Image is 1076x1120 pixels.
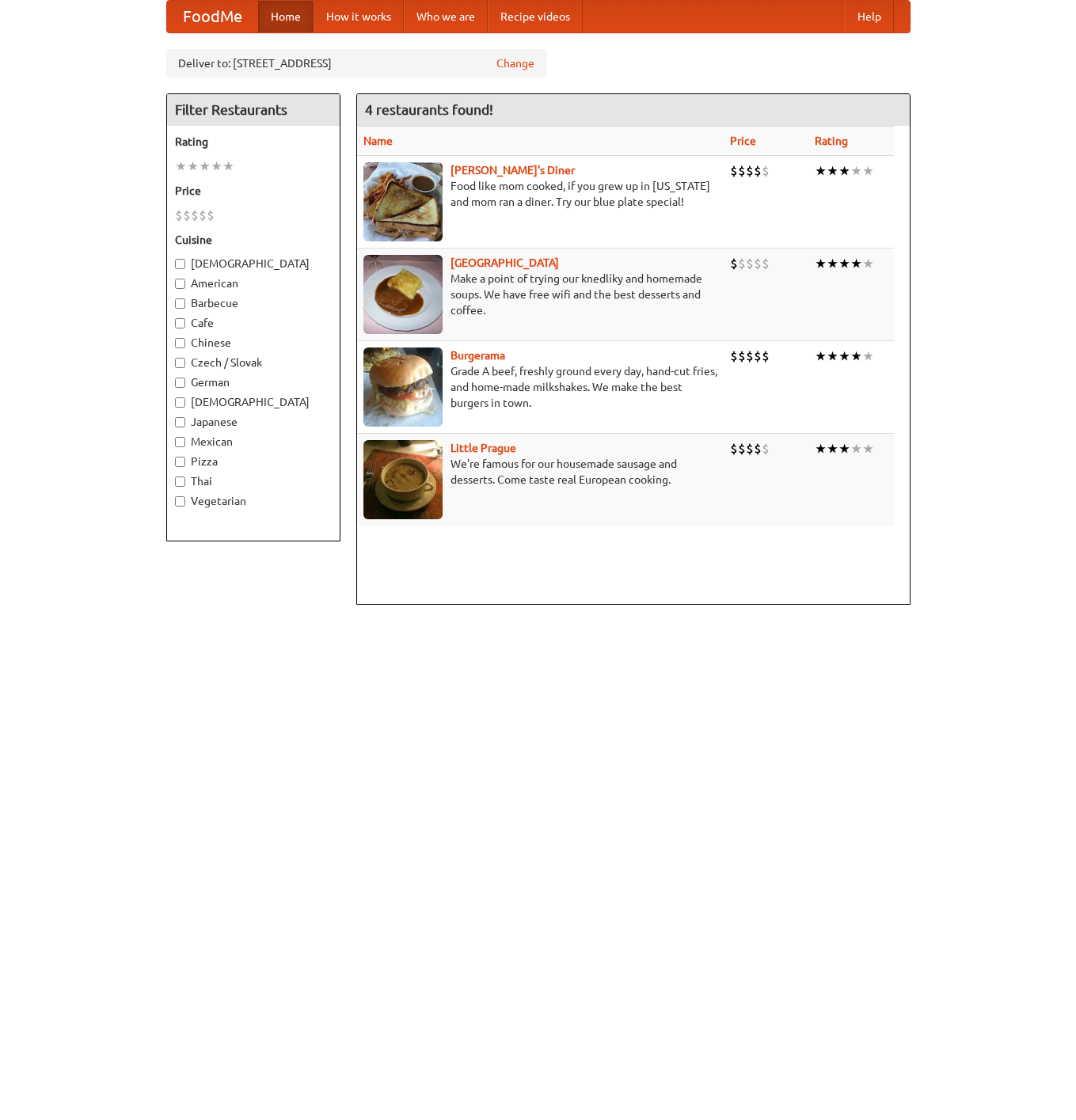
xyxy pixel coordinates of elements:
[363,271,718,318] p: Make a point of trying our knedlíky and homemade soups. We have free wifi and the best desserts a...
[175,394,332,410] label: [DEMOGRAPHIC_DATA]
[175,473,332,489] label: Thai
[738,162,746,180] li: $
[827,255,838,272] li: ★
[175,315,332,331] label: Cafe
[175,207,183,224] li: $
[746,440,754,457] li: $
[730,135,756,147] a: Price
[175,256,332,271] label: [DEMOGRAPHIC_DATA]
[175,259,185,269] input: [DEMOGRAPHIC_DATA]
[175,335,332,351] label: Chinese
[175,183,332,199] h5: Price
[363,162,443,241] img: sallys.jpg
[167,1,258,32] a: FoodMe
[207,207,215,224] li: $
[175,414,332,430] label: Japanese
[451,164,575,177] a: [PERSON_NAME]'s Diner
[175,476,185,487] input: Thai
[404,1,488,32] a: Who we are
[827,440,838,457] li: ★
[175,134,332,150] h5: Rating
[175,318,185,328] input: Cafe
[762,347,770,365] li: $
[738,347,746,365] li: $
[862,255,874,272] li: ★
[167,94,340,126] h4: Filter Restaurants
[175,275,332,291] label: American
[738,440,746,457] li: $
[754,440,762,457] li: $
[815,255,827,272] li: ★
[862,162,874,180] li: ★
[175,358,185,368] input: Czech / Slovak
[754,162,762,180] li: $
[363,456,718,488] p: We're famous for our housemade sausage and desserts. Come taste real European cooking.
[838,440,850,457] li: ★
[738,255,746,272] li: $
[730,347,738,365] li: $
[827,347,838,365] li: ★
[451,256,559,269] a: [GEOGRAPHIC_DATA]
[754,347,762,365] li: $
[199,207,207,224] li: $
[754,255,762,272] li: $
[175,378,185,388] input: German
[815,135,848,147] a: Rating
[222,158,234,175] li: ★
[175,434,332,450] label: Mexican
[862,440,874,457] li: ★
[815,347,827,365] li: ★
[746,347,754,365] li: $
[815,162,827,180] li: ★
[175,298,185,309] input: Barbecue
[838,255,850,272] li: ★
[496,55,534,71] a: Change
[175,417,185,427] input: Japanese
[166,49,546,78] div: Deliver to: [STREET_ADDRESS]
[850,347,862,365] li: ★
[175,355,332,370] label: Czech / Slovak
[363,347,443,427] img: burgerama.jpg
[850,440,862,457] li: ★
[175,493,332,509] label: Vegetarian
[762,440,770,457] li: $
[363,440,443,519] img: littleprague.jpg
[850,162,862,180] li: ★
[746,255,754,272] li: $
[175,397,185,408] input: [DEMOGRAPHIC_DATA]
[762,162,770,180] li: $
[175,279,185,289] input: American
[211,158,222,175] li: ★
[488,1,583,32] a: Recipe videos
[175,232,332,248] h5: Cuisine
[845,1,894,32] a: Help
[363,255,443,334] img: czechpoint.jpg
[762,255,770,272] li: $
[815,440,827,457] li: ★
[838,347,850,365] li: ★
[363,178,718,210] p: Food like mom cooked, if you grew up in [US_STATE] and mom ran a diner. Try our blue plate special!
[314,1,404,32] a: How it works
[365,102,493,117] ng-pluralize: 4 restaurants found!
[730,440,738,457] li: $
[746,162,754,180] li: $
[363,363,718,411] p: Grade A beef, freshly ground every day, hand-cut fries, and home-made milkshakes. We make the bes...
[862,347,874,365] li: ★
[199,158,211,175] li: ★
[730,255,738,272] li: $
[451,349,505,362] a: Burgerama
[175,338,185,348] input: Chinese
[183,207,191,224] li: $
[451,442,516,454] a: Little Prague
[838,162,850,180] li: ★
[850,255,862,272] li: ★
[730,162,738,180] li: $
[363,135,393,147] a: Name
[175,437,185,447] input: Mexican
[191,207,199,224] li: $
[827,162,838,180] li: ★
